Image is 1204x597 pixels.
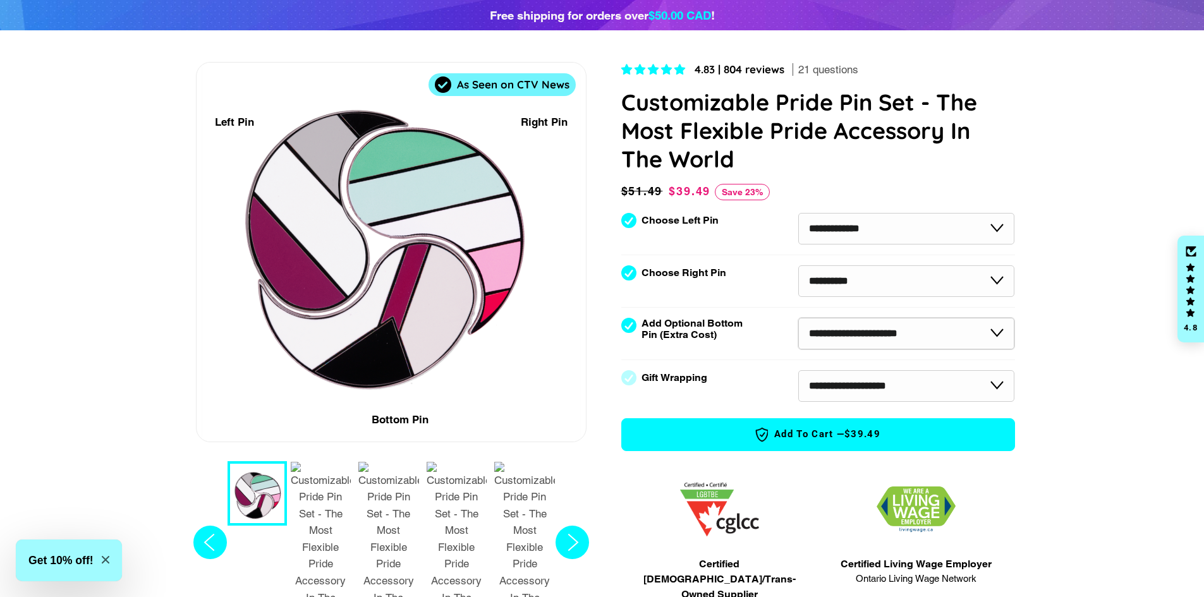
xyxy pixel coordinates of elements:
div: Free shipping for orders over ! [490,6,715,24]
img: 1705457225.png [680,483,759,536]
span: 21 questions [798,63,858,78]
button: Add to Cart —$39.49 [621,418,1015,451]
div: Bottom Pin [372,411,429,428]
div: Left Pin [215,114,254,131]
span: Add to Cart — [641,426,995,443]
img: 1706832627.png [877,486,956,533]
button: 1 / 7 [228,461,287,526]
label: Gift Wrapping [642,372,707,383]
span: 4.83 | 804 reviews [695,63,784,76]
div: Right Pin [521,114,568,131]
h1: Customizable Pride Pin Set - The Most Flexible Pride Accessory In The World [621,88,1015,173]
span: Ontario Living Wage Network [841,572,992,586]
label: Add Optional Bottom Pin (Extra Cost) [642,318,748,341]
span: $39.49 [844,428,880,441]
label: Choose Left Pin [642,215,719,226]
div: 4.8 [1183,323,1198,332]
span: $51.49 [621,183,666,200]
span: $50.00 CAD [648,8,711,22]
div: 1 / 7 [197,63,586,442]
div: Click to open Judge.me floating reviews tab [1177,236,1204,343]
span: Save 23% [715,184,770,200]
span: 4.83 stars [621,63,688,76]
span: Certified Living Wage Employer [841,557,992,572]
span: $39.49 [669,184,710,198]
label: Choose Right Pin [642,267,726,279]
